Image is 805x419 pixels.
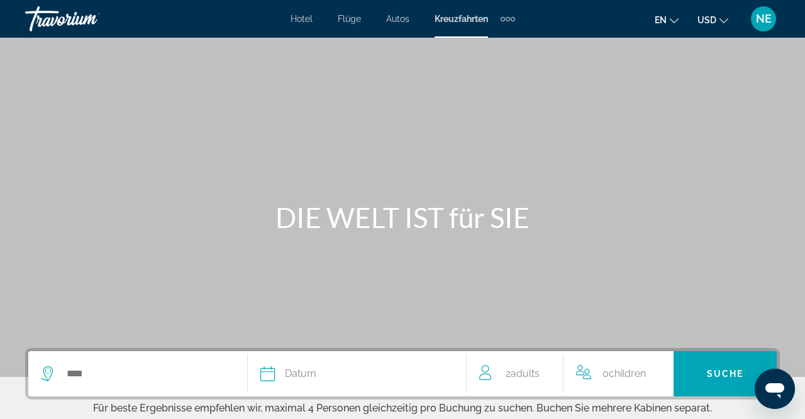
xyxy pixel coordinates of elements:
[697,11,728,29] button: Währung ändern
[260,351,454,396] button: Datum
[609,367,646,379] span: Children
[707,369,744,379] span: Suche
[28,351,777,396] div: Suche Widget
[602,365,646,383] span: 0
[655,11,679,29] button: Sprache ändern
[386,14,409,24] a: Autos
[747,6,780,32] button: Benutzermenü
[435,14,488,24] a: Kreuzfahrten
[25,3,151,35] a: Travorium
[285,365,316,383] span: Datum
[506,365,540,383] span: 2
[25,400,780,414] p: Für beste Ergebnisse empfehlen wir, maximal 4 Personen gleichzeitig pro Buchung zu suchen. Buchen...
[697,15,716,25] span: USD
[756,13,772,25] span: NE
[655,15,667,25] span: en
[467,351,674,396] button: Reisende: 2 Erwachsene, 0 Kinder
[674,351,777,396] button: Suche
[338,14,361,24] a: Flüge
[501,9,515,29] button: Zusätzliche Navigationsartikel
[511,367,540,379] span: Adults
[291,14,313,24] a: Hotel
[755,369,795,409] iframe: Schaltfläche zum Öffnen des Messaging-Fensters; Konversation läuft
[167,201,638,234] h1: DIE WELT IST für SIE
